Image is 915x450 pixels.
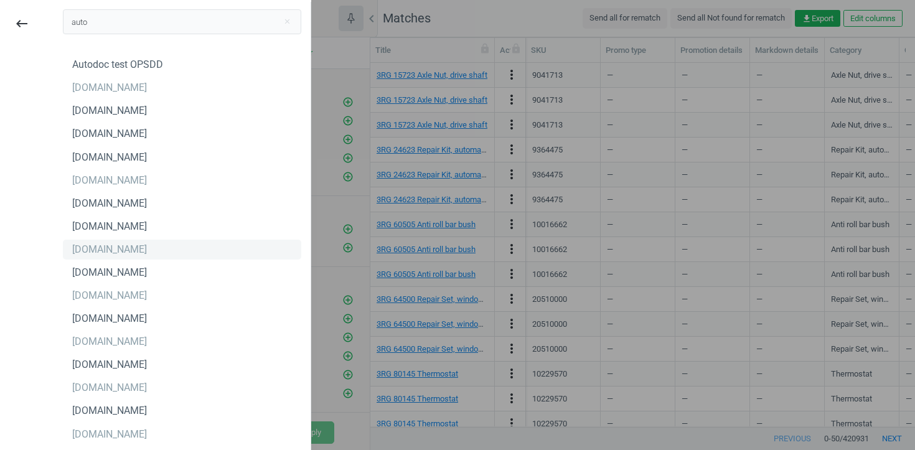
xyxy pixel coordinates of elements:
[7,9,36,39] button: keyboard_backspace
[72,197,147,210] div: [DOMAIN_NAME]
[72,335,147,349] div: [DOMAIN_NAME]
[72,220,147,233] div: [DOMAIN_NAME]
[72,289,147,302] div: [DOMAIN_NAME]
[72,358,147,372] div: [DOMAIN_NAME]
[72,151,147,164] div: [DOMAIN_NAME]
[72,243,147,256] div: [DOMAIN_NAME]
[72,312,147,326] div: [DOMAIN_NAME]
[63,9,301,34] input: Search campaign
[72,266,147,279] div: [DOMAIN_NAME]
[72,127,147,141] div: [DOMAIN_NAME]
[278,16,296,27] button: Close
[72,174,147,187] div: [DOMAIN_NAME]
[72,404,147,418] div: [DOMAIN_NAME]
[72,58,163,72] div: Autodoc test OPSDD
[72,104,147,118] div: [DOMAIN_NAME]
[72,428,147,441] div: [DOMAIN_NAME]
[14,16,29,31] i: keyboard_backspace
[72,81,147,95] div: [DOMAIN_NAME]
[72,381,147,395] div: [DOMAIN_NAME]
